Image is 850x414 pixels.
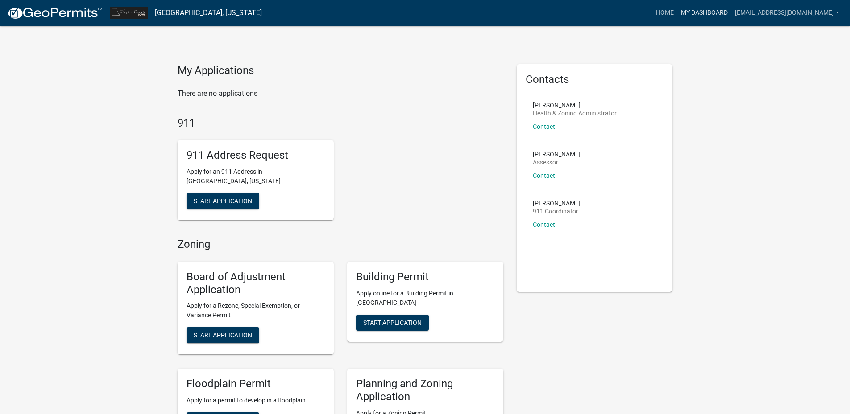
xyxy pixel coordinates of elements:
[533,159,580,165] p: Assessor
[652,4,677,21] a: Home
[187,193,259,209] button: Start Application
[462,64,503,79] button: Show More
[533,208,580,214] p: 911 Coordinator
[178,64,254,78] h4: My Applications
[178,88,503,99] p: There are no applications
[356,377,494,403] h5: Planning and Zoning Application
[187,167,325,186] p: Apply for an 911 Address in [GEOGRAPHIC_DATA], [US_STATE]
[526,73,664,86] h5: Contacts
[533,221,555,228] a: Contact
[187,396,325,405] p: Apply for a permit to develop in a floodplain
[533,151,580,157] p: [PERSON_NAME]
[533,200,580,206] p: [PERSON_NAME]
[194,197,252,205] span: Start Application
[187,377,325,390] h5: Floodplain Permit
[363,319,422,326] span: Start Application
[187,301,325,320] p: Apply for a Rezone, Special Exemption, or Variance Permit
[533,102,617,108] p: [PERSON_NAME]
[178,238,503,251] h4: Zoning
[194,332,252,339] span: Start Application
[110,7,148,19] img: Clayton County, Iowa
[187,271,325,296] h5: Board of Adjustment Application
[677,4,731,21] a: My Dashboard
[533,123,555,130] a: Contact
[356,289,494,307] p: Apply online for a Building Permit in [GEOGRAPHIC_DATA]
[356,315,429,331] button: Start Application
[187,327,259,343] button: Start Application
[178,117,503,130] h4: 911
[356,271,494,283] h5: Building Permit
[533,110,617,116] p: Health & Zoning Administrator
[155,5,262,20] a: [GEOGRAPHIC_DATA], [US_STATE]
[187,149,325,162] h5: 911 Address Request
[533,172,555,179] a: Contact
[731,4,843,21] a: [EMAIL_ADDRESS][DOMAIN_NAME]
